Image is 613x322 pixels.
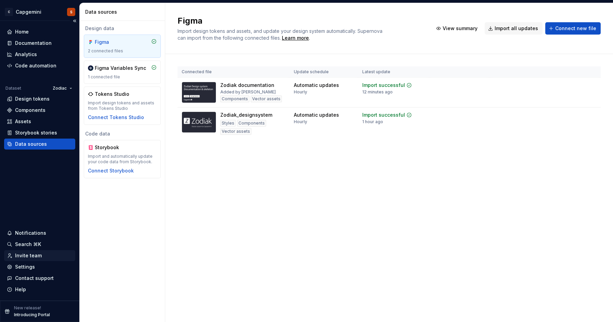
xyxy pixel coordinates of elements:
th: Connected file [178,66,290,78]
div: Capgemini [16,9,41,15]
a: Assets [4,116,75,127]
button: Help [4,284,75,295]
a: Components [4,105,75,116]
div: 2 connected files [88,48,157,54]
div: S [70,9,73,15]
div: Contact support [15,275,54,282]
span: . [281,36,310,41]
div: Storybook [95,144,128,151]
div: Home [15,28,29,35]
div: Components [15,107,45,114]
a: Figma Variables Sync1 connected file [84,61,161,84]
div: Search ⌘K [15,241,41,248]
div: Styles [220,120,236,127]
div: Figma [95,39,128,46]
div: 1 hour ago [362,119,383,125]
div: Hourly [294,89,307,95]
h2: Figma [178,15,425,26]
th: Latest update [358,66,429,78]
div: Figma Variables Sync [95,65,146,72]
div: Zodiak documentation [220,82,274,89]
div: Data sources [15,141,47,147]
div: Help [15,286,26,293]
button: Connect Storybook [88,167,134,174]
button: View summary [433,22,482,35]
div: Import successful [362,112,405,118]
a: Documentation [4,38,75,49]
div: Import and automatically update your code data from Storybook. [88,154,157,165]
div: Zodiak_designsystem [220,112,272,118]
a: Code automation [4,60,75,71]
div: Storybook stories [15,129,57,136]
button: Collapse sidebar [70,16,79,26]
div: Data sources [85,9,162,15]
button: Connect Tokens Studio [88,114,144,121]
div: Components [220,95,249,102]
div: Dataset [5,86,21,91]
div: Design tokens [15,95,50,102]
div: Assets [15,118,31,125]
a: Tokens StudioImport design tokens and assets from Tokens StudioConnect Tokens Studio [84,87,161,125]
div: Components [237,120,266,127]
div: Tokens Studio [95,91,129,98]
span: Import design tokens and assets, and update your design system automatically. Supernova can impor... [178,28,384,41]
div: Settings [15,263,35,270]
div: Documentation [15,40,52,47]
span: Import all updates [495,25,538,32]
a: Design tokens [4,93,75,104]
a: Figma2 connected files [84,35,161,58]
th: Update schedule [290,66,358,78]
span: Zodiac [53,86,67,91]
div: Automatic updates [294,82,339,89]
a: Data sources [4,139,75,150]
button: Connect new file [545,22,601,35]
button: Contact support [4,273,75,284]
div: Analytics [15,51,37,58]
div: Code data [84,130,161,137]
div: Vector assets [251,95,282,102]
div: C [5,8,13,16]
div: Automatic updates [294,112,339,118]
button: Zodiac [50,83,75,93]
div: Invite team [15,252,42,259]
a: Home [4,26,75,37]
div: Import successful [362,82,405,89]
a: Invite team [4,250,75,261]
button: Import all updates [485,22,543,35]
button: CCapgeminiS [1,4,78,19]
p: New release! [14,305,41,311]
div: Vector assets [220,128,251,135]
div: Added by [PERSON_NAME] [220,89,276,95]
a: StorybookImport and automatically update your code data from Storybook.Connect Storybook [84,140,161,178]
div: 12 minutes ago [362,89,393,95]
div: Code automation [15,62,56,69]
div: Import design tokens and assets from Tokens Studio [88,100,157,111]
button: Search ⌘K [4,239,75,250]
p: Introducing Portal [14,312,50,318]
span: View summary [443,25,478,32]
div: Hourly [294,119,307,125]
a: Learn more [282,35,309,41]
a: Analytics [4,49,75,60]
a: Settings [4,261,75,272]
button: Notifications [4,228,75,239]
a: Storybook stories [4,127,75,138]
div: Design data [84,25,161,32]
div: 1 connected file [88,74,157,80]
span: Connect new file [555,25,596,32]
div: Notifications [15,230,46,236]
